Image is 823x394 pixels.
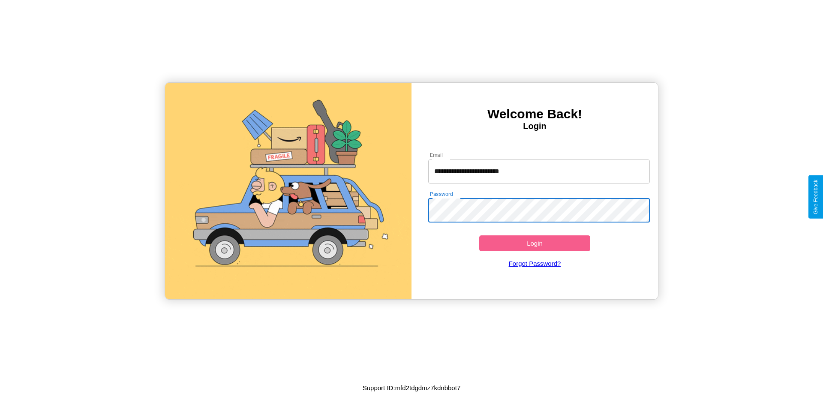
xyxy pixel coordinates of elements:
[411,107,658,121] h3: Welcome Back!
[430,151,443,159] label: Email
[165,83,411,299] img: gif
[479,235,590,251] button: Login
[424,251,646,276] a: Forgot Password?
[813,180,819,214] div: Give Feedback
[411,121,658,131] h4: Login
[363,382,460,394] p: Support ID: mfd2tdgdmz7kdnbbot7
[430,190,453,198] label: Password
